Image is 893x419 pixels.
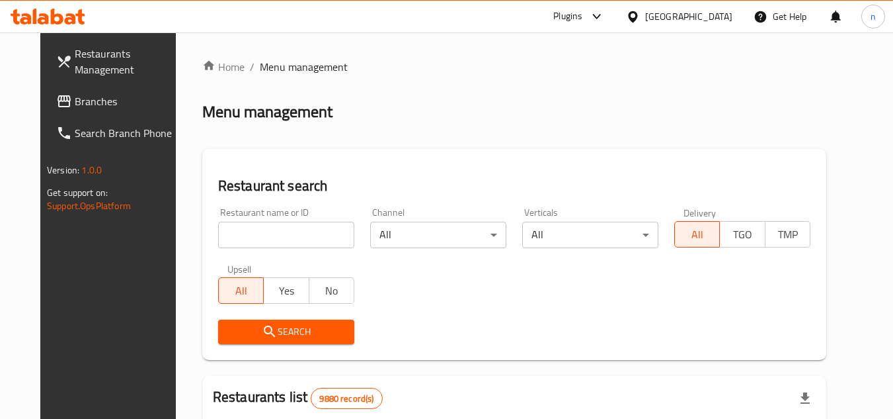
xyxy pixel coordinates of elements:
li: / [250,59,254,75]
span: Yes [269,281,303,301]
a: Restaurants Management [46,38,190,85]
button: TMP [765,221,810,248]
span: Get support on: [47,184,108,201]
span: Restaurants Management [75,46,179,77]
span: All [224,281,258,301]
span: Search [229,324,344,340]
label: Upsell [227,264,252,273]
span: No [315,281,349,301]
h2: Restaurant search [218,176,810,196]
div: All [522,222,658,248]
div: Plugins [553,9,582,24]
h2: Restaurants list [213,387,383,409]
label: Delivery [683,208,717,217]
span: n [871,9,876,24]
button: All [674,221,720,248]
span: 9880 record(s) [311,393,381,405]
span: 1.0.0 [81,162,102,179]
button: Yes [263,277,309,304]
a: Branches [46,85,190,117]
div: [GEOGRAPHIC_DATA] [645,9,732,24]
span: All [680,225,715,244]
div: Export file [789,383,821,414]
span: TMP [771,225,805,244]
button: Search [218,320,354,344]
a: Search Branch Phone [46,117,190,149]
button: All [218,277,264,304]
button: TGO [719,221,765,248]
nav: breadcrumb [202,59,826,75]
button: No [309,277,354,304]
span: Menu management [260,59,348,75]
h2: Menu management [202,101,332,122]
input: Search for restaurant name or ID.. [218,222,354,248]
a: Home [202,59,245,75]
div: All [370,222,506,248]
span: Search Branch Phone [75,125,179,141]
a: Support.OpsPlatform [47,197,131,214]
span: Branches [75,93,179,109]
span: TGO [725,225,759,244]
span: Version: [47,162,79,179]
div: Total records count [311,388,382,409]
